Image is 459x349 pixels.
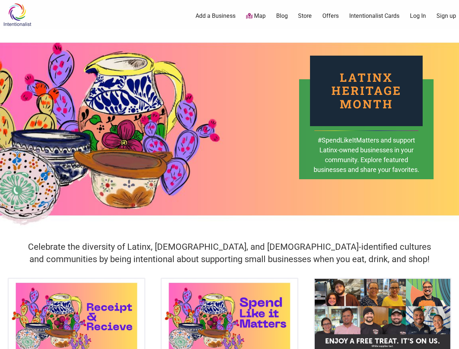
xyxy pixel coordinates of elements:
[246,12,266,20] a: Map
[313,135,420,185] div: #SpendLikeItMatters and support Latinx-owned businesses in your community. Explore featured busin...
[349,12,399,20] a: Intentionalist Cards
[298,12,312,20] a: Store
[436,12,456,20] a: Sign up
[196,12,235,20] a: Add a Business
[410,12,426,20] a: Log In
[23,241,436,265] h4: Celebrate the diversity of Latinx, [DEMOGRAPHIC_DATA], and [DEMOGRAPHIC_DATA]-identified cultures...
[322,12,339,20] a: Offers
[310,56,423,126] div: Latinx Heritage Month
[276,12,288,20] a: Blog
